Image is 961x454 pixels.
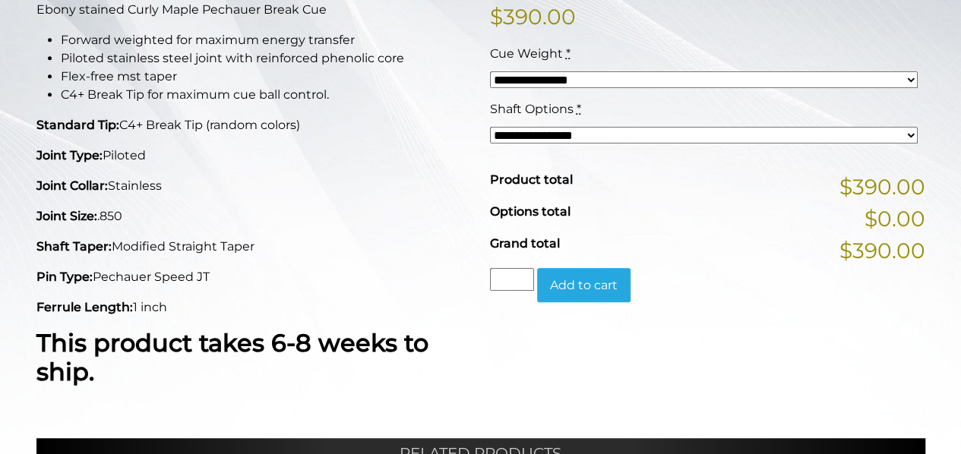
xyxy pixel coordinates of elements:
[36,1,472,19] p: Ebony stained Curly Maple Pechauer Break Cue
[566,46,571,61] abbr: required
[865,203,925,235] span: $0.00
[36,207,472,225] p: .850
[36,177,472,195] p: Stainless
[61,86,472,104] li: C4+ Break Tip for maximum cue ball control.
[490,268,534,291] input: Product quantity
[61,31,472,49] li: Forward weighted for maximum energy transfer
[490,4,576,30] bdi: 390.00
[61,68,472,86] li: Flex-free mst taper
[36,300,133,314] strong: Ferrule Length:
[490,204,571,219] span: Options total
[36,270,93,284] strong: Pin Type:
[490,46,563,61] span: Cue Weight
[36,148,103,162] strong: Joint Type:
[490,4,503,30] span: $
[36,238,472,256] p: Modified Straight Taper
[36,328,428,386] strong: This product takes 6-8 weeks to ship.
[36,239,112,254] strong: Shaft Taper:
[36,298,472,317] p: 1 inch
[490,236,560,251] span: Grand total
[537,268,631,303] button: Add to cart
[36,178,108,193] strong: Joint Collar:
[36,116,472,134] p: C4+ Break Tip (random colors)
[36,209,97,223] strong: Joint Size:
[36,268,472,286] p: Pechauer Speed JT
[490,102,574,116] span: Shaft Options
[36,147,472,165] p: Piloted
[61,49,472,68] li: Piloted stainless steel joint with reinforced phenolic core
[577,102,581,116] abbr: required
[36,118,119,132] strong: Standard Tip:
[839,171,925,203] span: $390.00
[490,172,573,187] span: Product total
[839,235,925,266] span: $390.00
